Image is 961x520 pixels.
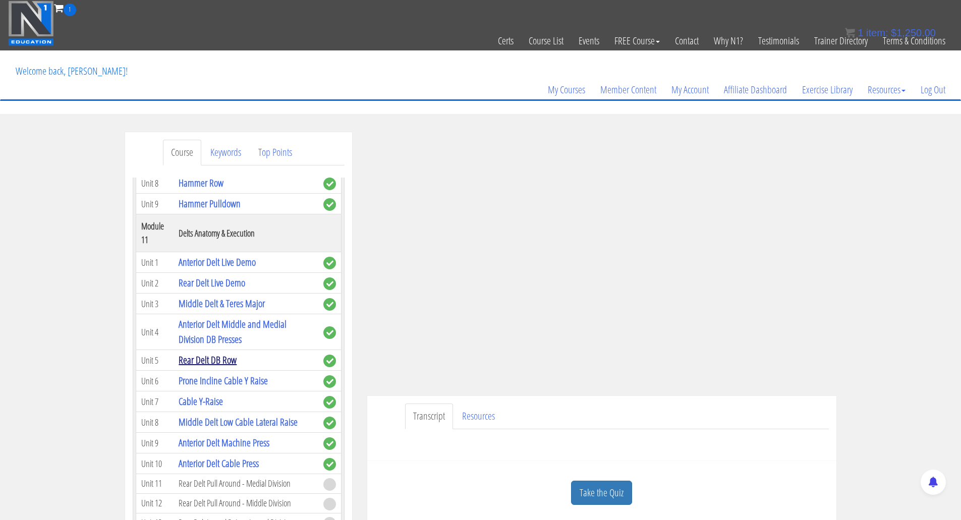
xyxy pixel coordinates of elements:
a: Events [571,16,607,66]
a: Terms & Conditions [875,16,953,66]
span: complete [323,257,336,269]
td: Unit 8 [136,412,174,433]
th: Delts Anatomy & Execution [174,214,318,252]
span: item: [866,27,888,38]
span: complete [323,198,336,211]
td: Unit 11 [136,474,174,494]
span: complete [323,396,336,409]
td: Unit 9 [136,433,174,453]
span: complete [323,417,336,429]
a: Rear Delt Live Demo [179,276,245,290]
a: Cable Y-Raise [179,394,223,408]
td: Unit 9 [136,194,174,214]
span: 1 [858,27,863,38]
span: 1 [64,4,76,16]
td: Rear Delt Pull Around - Middle Division [174,493,318,513]
td: Unit 2 [136,273,174,294]
td: Rear Delt Pull Around - Medial Division [174,474,318,494]
a: Exercise Library [795,66,860,114]
td: Unit 1 [136,252,174,273]
a: Anterior Delt Middle and Medial Division DB Presses [179,317,287,346]
a: Hammer Pulldown [179,197,241,210]
td: Unit 12 [136,493,174,513]
a: 1 item: $1,250.00 [845,27,936,38]
a: Contact [667,16,706,66]
span: complete [323,375,336,388]
a: Middle Delt Low Cable Lateral Raise [179,415,298,429]
a: Keywords [202,140,249,165]
a: FREE Course [607,16,667,66]
a: Testimonials [751,16,807,66]
td: Unit 4 [136,314,174,350]
a: Why N1? [706,16,751,66]
a: Anterior Delt Machine Press [179,436,269,449]
td: Unit 7 [136,391,174,412]
a: Certs [490,16,521,66]
a: Member Content [593,66,664,114]
span: complete [323,437,336,450]
span: complete [323,355,336,367]
span: complete [323,178,336,190]
a: My Courses [540,66,593,114]
span: $ [891,27,896,38]
bdi: 1,250.00 [891,27,936,38]
a: Trainer Directory [807,16,875,66]
a: Middle Delt & Teres Major [179,297,265,310]
a: Prone Incline Cable Y Raise [179,374,268,387]
td: Unit 10 [136,453,174,474]
span: complete [323,458,336,471]
a: Affiliate Dashboard [716,66,795,114]
a: Resources [454,403,503,429]
img: icon11.png [845,28,855,38]
a: Anterior Delt Cable Press [179,456,259,470]
p: Welcome back, [PERSON_NAME]! [8,51,135,91]
span: complete [323,277,336,290]
a: Log Out [913,66,953,114]
a: Resources [860,66,913,114]
img: n1-education [8,1,54,46]
a: Hammer Row [179,176,223,190]
a: Take the Quiz [571,481,632,505]
a: Anterior Delt Live Demo [179,255,256,269]
span: complete [323,326,336,339]
a: Top Points [250,140,300,165]
a: My Account [664,66,716,114]
td: Unit 5 [136,350,174,371]
a: Course [163,140,201,165]
a: 1 [54,1,76,15]
td: Unit 6 [136,371,174,391]
td: Unit 3 [136,294,174,314]
a: Course List [521,16,571,66]
td: Unit 8 [136,173,174,194]
a: Rear Delt DB Row [179,353,237,367]
a: Transcript [405,403,453,429]
span: complete [323,298,336,311]
th: Module 11 [136,214,174,252]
